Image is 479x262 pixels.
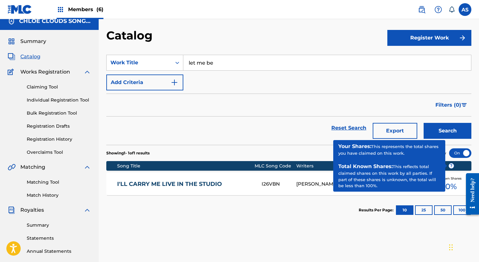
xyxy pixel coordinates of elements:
[27,84,91,90] a: Claiming Tool
[27,136,91,143] a: Registration History
[407,181,423,192] span: 50 %
[410,163,454,169] span: Share Amounts
[434,205,452,215] button: 50
[435,101,461,109] span: Filters ( 0 )
[449,238,453,257] div: Drag
[8,18,15,25] img: Accounts
[8,206,15,214] img: Royalties
[461,103,467,107] img: filter
[27,248,91,255] a: Annual Statements
[448,6,455,13] div: Notifications
[430,176,464,181] span: Total Known Shares
[106,55,471,145] form: Search Form
[83,206,91,214] img: expand
[405,176,426,181] span: Your Shares
[418,6,426,13] img: search
[110,59,168,67] div: Work Title
[447,231,479,262] iframe: Chat Widget
[359,207,395,213] p: Results Per Page:
[20,206,44,214] span: Royalties
[27,123,91,130] a: Registration Drafts
[19,18,91,25] h5: CHLOE CLOUDS SONGS PUBLISHING
[27,222,91,229] a: Summary
[262,181,296,188] div: I26VBN
[20,38,46,45] span: Summary
[8,68,16,76] img: Works Registration
[415,205,433,215] button: 25
[415,3,428,16] a: Public Search
[255,163,296,169] div: MLC Song Code
[8,53,15,60] img: Catalog
[27,179,91,186] a: Matching Tool
[106,28,156,43] h2: Catalog
[106,150,150,156] p: Showing 1 - 1 of 1 results
[437,181,457,192] span: 100 %
[8,38,15,45] img: Summary
[27,235,91,242] a: Statements
[449,163,454,168] span: ?
[8,38,46,45] a: SummarySummary
[459,34,466,42] img: f7272a7cc735f4ea7f67.svg
[20,53,40,60] span: Catalog
[453,205,471,215] button: 100
[296,163,400,169] div: Writers
[27,149,91,156] a: Overclaims Tool
[96,6,103,12] span: (6)
[373,123,417,139] button: Export
[68,6,103,13] span: Members
[8,163,16,171] img: Matching
[8,5,32,14] img: MLC Logo
[27,97,91,103] a: Individual Registration Tool
[83,163,91,171] img: expand
[296,181,400,188] div: [PERSON_NAME], [PERSON_NAME]
[171,79,178,86] img: 9d2ae6d4665cec9f34b9.svg
[117,181,253,188] a: I'LL CARRY ME LIVE IN THE STUDIO
[106,74,183,90] button: Add Criteria
[328,121,370,135] a: Reset Search
[432,3,445,16] div: Help
[424,123,471,139] button: Search
[432,97,471,113] button: Filters (0)
[83,68,91,76] img: expand
[20,68,70,76] span: Works Registration
[27,192,91,199] a: Match History
[117,163,255,169] div: Song Title
[459,3,471,16] div: User Menu
[20,163,45,171] span: Matching
[461,168,479,220] iframe: Resource Center
[27,110,91,117] a: Bulk Registration Tool
[57,6,64,13] img: Top Rightsholders
[8,53,40,60] a: CatalogCatalog
[418,150,446,156] span: Compact View
[434,6,442,13] img: help
[396,205,413,215] button: 10
[387,30,471,46] button: Register Work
